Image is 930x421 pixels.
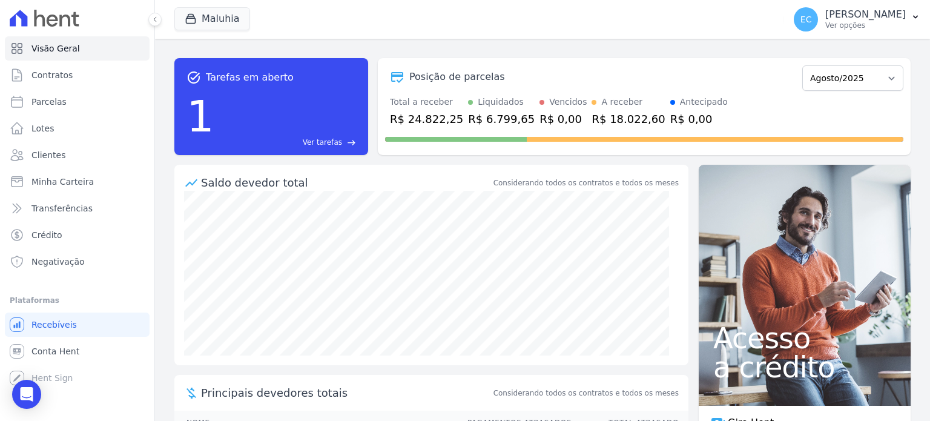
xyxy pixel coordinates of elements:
span: Acesso [713,323,896,353]
span: Visão Geral [31,42,80,55]
div: Liquidados [478,96,524,108]
span: Considerando todos os contratos e todos os meses [493,388,679,399]
div: Considerando todos os contratos e todos os meses [493,177,679,188]
div: A receber [601,96,642,108]
div: Posição de parcelas [409,70,505,84]
div: R$ 24.822,25 [390,111,463,127]
span: Clientes [31,149,65,161]
a: Visão Geral [5,36,150,61]
span: task_alt [186,70,201,85]
a: Lotes [5,116,150,141]
div: Antecipado [680,96,728,108]
a: Crédito [5,223,150,247]
div: Open Intercom Messenger [12,380,41,409]
a: Ver tarefas east [219,137,356,148]
div: 1 [186,85,214,148]
span: Lotes [31,122,54,134]
span: Crédito [31,229,62,241]
a: Parcelas [5,90,150,114]
span: a crédito [713,353,896,382]
div: Total a receber [390,96,463,108]
button: Maluhia [174,7,250,30]
p: Ver opções [825,21,906,30]
a: Transferências [5,196,150,220]
div: Vencidos [549,96,587,108]
span: EC [800,15,812,24]
span: Principais devedores totais [201,385,491,401]
span: Minha Carteira [31,176,94,188]
div: R$ 0,00 [670,111,728,127]
span: Tarefas em aberto [206,70,294,85]
div: Saldo devedor total [201,174,491,191]
a: Clientes [5,143,150,167]
span: Parcelas [31,96,67,108]
div: R$ 0,00 [539,111,587,127]
a: Conta Hent [5,339,150,363]
span: east [347,138,356,147]
a: Contratos [5,63,150,87]
a: Minha Carteira [5,170,150,194]
span: Contratos [31,69,73,81]
a: Recebíveis [5,313,150,337]
div: R$ 6.799,65 [468,111,535,127]
button: EC [PERSON_NAME] Ver opções [784,2,930,36]
p: [PERSON_NAME] [825,8,906,21]
span: Ver tarefas [303,137,342,148]
span: Conta Hent [31,345,79,357]
span: Transferências [31,202,93,214]
div: R$ 18.022,60 [592,111,665,127]
span: Negativação [31,256,85,268]
div: Plataformas [10,293,145,308]
span: Recebíveis [31,319,77,331]
a: Negativação [5,250,150,274]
